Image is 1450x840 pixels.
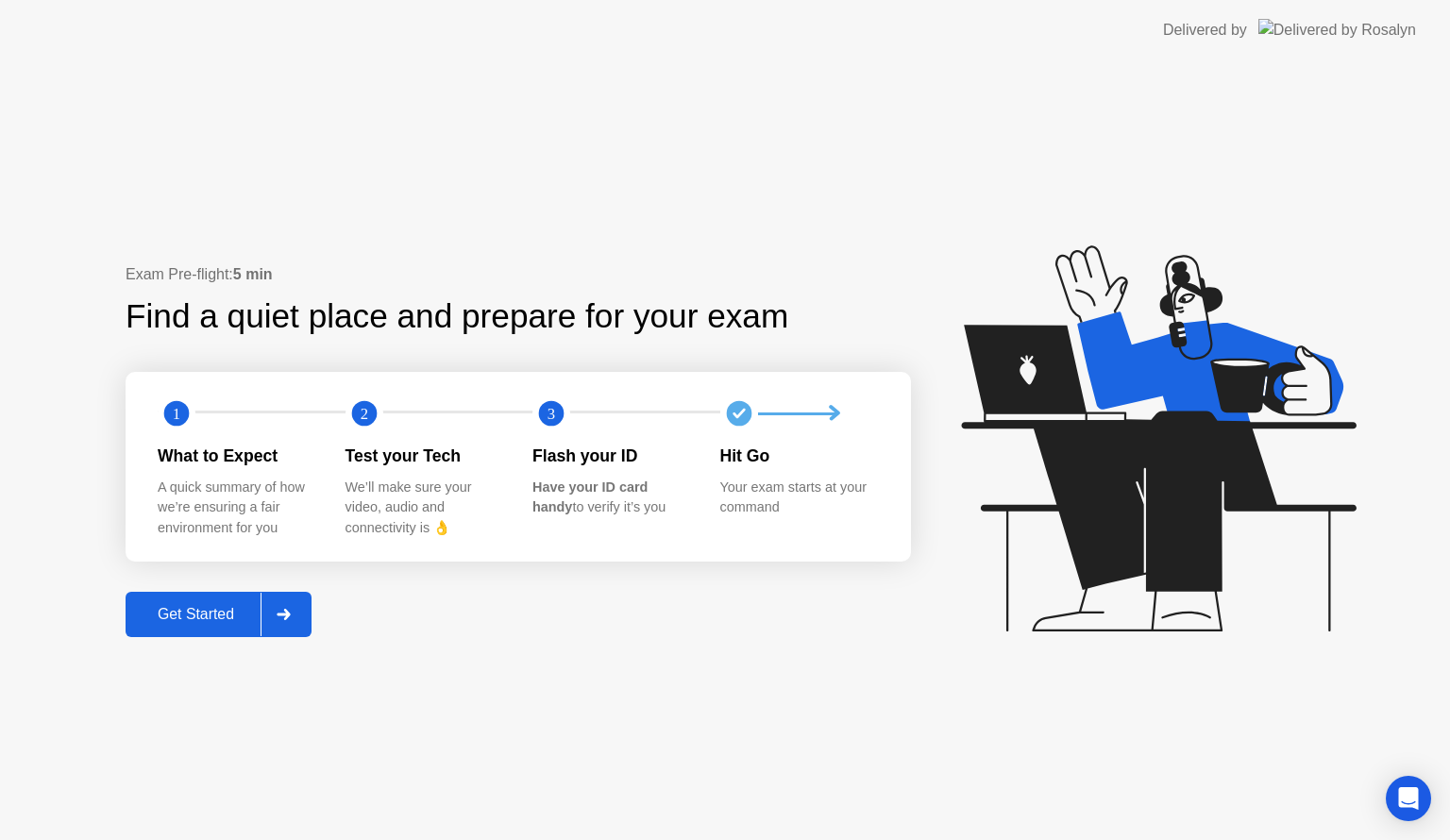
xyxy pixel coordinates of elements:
button: Get Started [126,592,312,637]
div: Open Intercom Messenger [1386,776,1431,821]
div: Flash your ID [532,444,690,468]
div: Exam Pre-flight: [126,263,911,286]
text: 1 [173,405,180,423]
b: 5 min [233,266,273,282]
div: What to Expect [158,444,315,468]
img: Delivered by Rosalyn [1258,19,1416,41]
div: Get Started [131,606,261,623]
div: to verify it’s you [532,478,690,518]
div: Hit Go [720,444,878,468]
b: Have your ID card handy [532,479,648,515]
div: Your exam starts at your command [720,478,878,518]
div: We’ll make sure your video, audio and connectivity is 👌 [346,478,503,539]
div: A quick summary of how we’re ensuring a fair environment for you [158,478,315,539]
text: 3 [548,405,555,423]
div: Find a quiet place and prepare for your exam [126,292,791,342]
div: Delivered by [1163,19,1247,42]
div: Test your Tech [346,444,503,468]
text: 2 [360,405,367,423]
